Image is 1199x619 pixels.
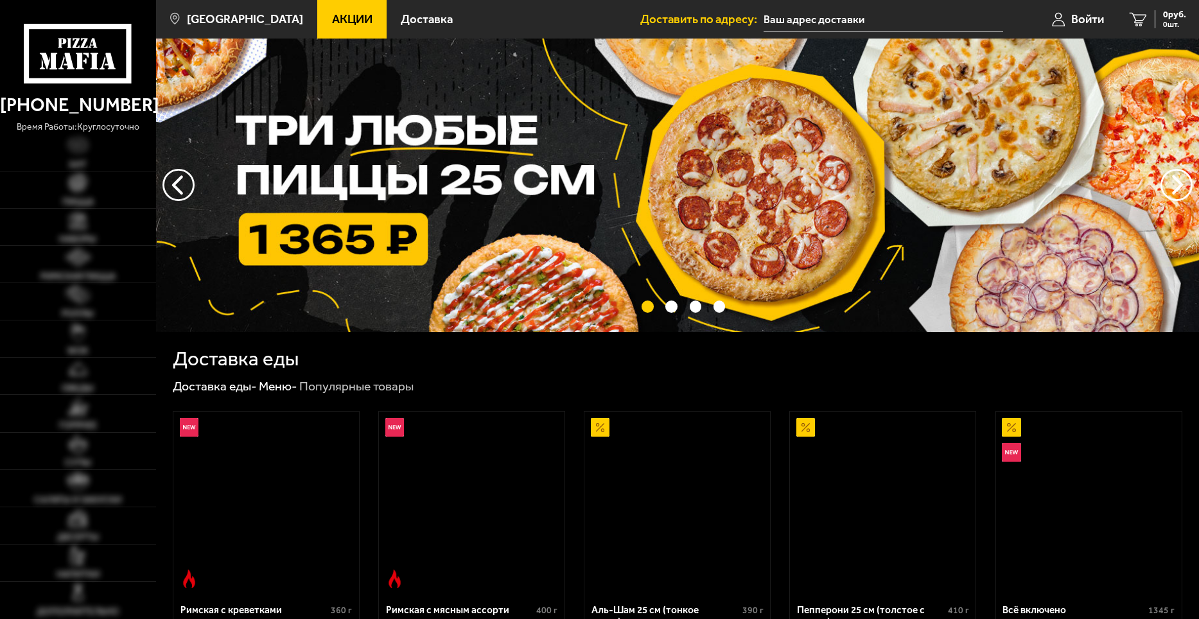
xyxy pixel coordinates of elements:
[665,301,678,313] button: точки переключения
[57,570,100,579] span: Напитки
[401,13,453,26] span: Доставка
[536,605,557,616] span: 400 г
[331,605,352,616] span: 360 г
[996,412,1182,595] a: АкционныйНовинкаВсё включено
[67,346,89,355] span: WOK
[1163,21,1186,28] span: 0 шт.
[173,379,257,394] a: Доставка еды-
[180,418,198,437] img: Новинка
[1160,169,1193,201] button: предыдущий
[591,418,609,437] img: Акционный
[37,607,119,616] span: Дополнительно
[1163,10,1186,19] span: 0 руб.
[385,570,404,588] img: Острое блюдо
[34,495,121,504] span: Салаты и закуски
[386,604,534,616] div: Римская с мясным ассорти
[742,605,764,616] span: 390 г
[1002,443,1020,462] img: Новинка
[59,234,96,243] span: Наборы
[584,412,770,595] a: АкционныйАль-Шам 25 см (тонкое тесто)
[764,8,1003,31] input: Ваш адрес доставки
[379,412,564,595] a: НовинкаОстрое блюдоРимская с мясным ассорти
[1002,418,1020,437] img: Акционный
[62,383,94,392] span: Обеды
[65,458,91,467] span: Супы
[385,418,404,437] img: Новинка
[790,412,976,595] a: АкционныйПепперони 25 см (толстое с сыром)
[332,13,372,26] span: Акции
[180,604,328,616] div: Римская с креветками
[57,532,99,541] span: Десерты
[1148,605,1175,616] span: 1345 г
[299,378,414,394] div: Популярные товары
[259,379,297,394] a: Меню-
[62,309,94,318] span: Роллы
[162,169,195,201] button: следующий
[69,160,87,169] span: Хит
[690,301,702,313] button: точки переключения
[173,412,359,595] a: НовинкаОстрое блюдоРимская с креветками
[180,570,198,588] img: Острое блюдо
[1002,604,1145,616] div: Всё включено
[640,13,764,26] span: Доставить по адресу:
[642,301,654,313] button: точки переключения
[796,418,815,437] img: Акционный
[187,13,303,26] span: [GEOGRAPHIC_DATA]
[1071,13,1104,26] span: Войти
[173,349,299,369] h1: Доставка еды
[40,272,116,281] span: Римская пицца
[948,605,969,616] span: 410 г
[62,197,94,206] span: Пицца
[59,421,97,430] span: Горячее
[713,301,726,313] button: точки переключения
